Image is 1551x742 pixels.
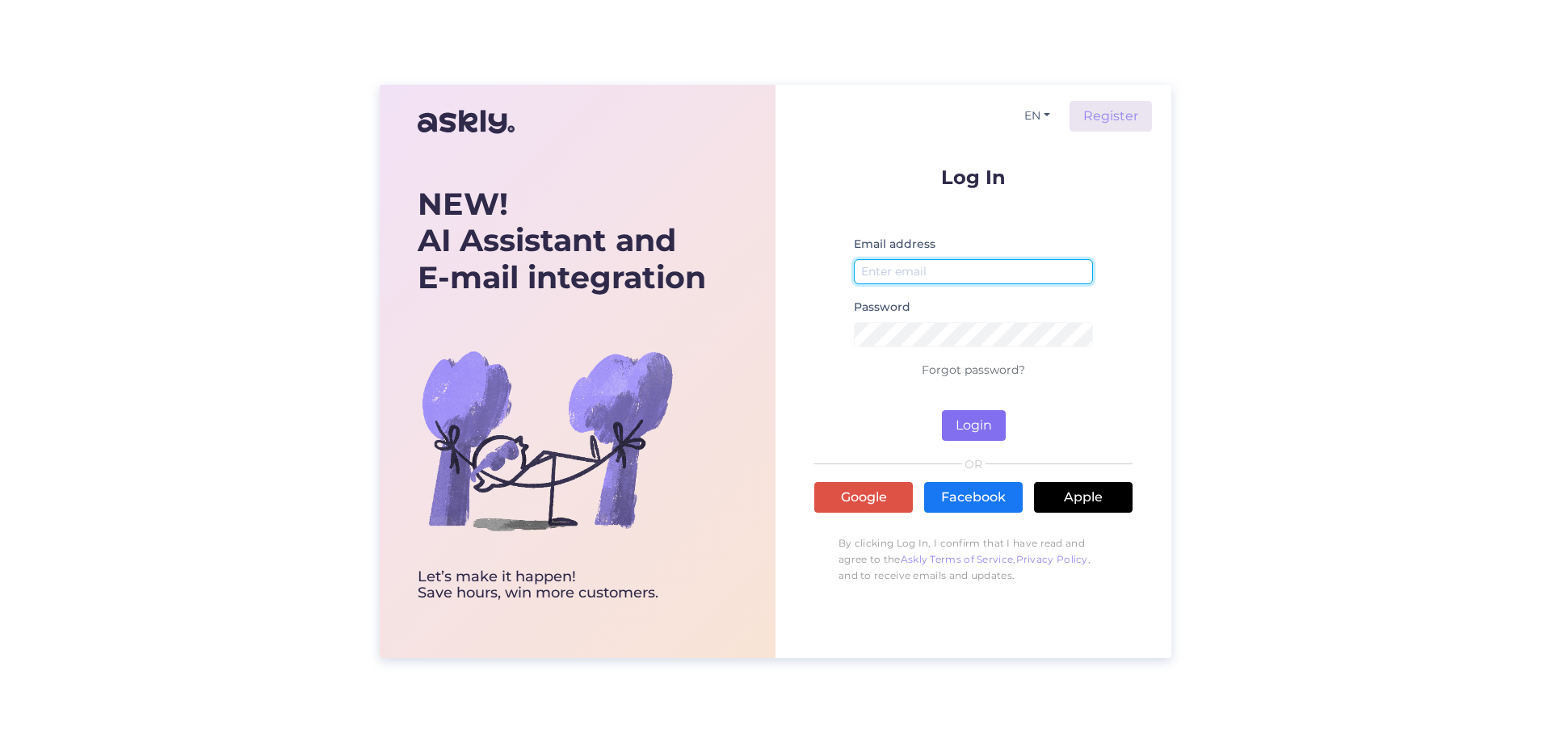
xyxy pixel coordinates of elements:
button: EN [1018,104,1057,128]
a: Forgot password? [922,363,1025,377]
label: Email address [854,236,935,253]
a: Privacy Policy [1016,553,1088,565]
input: Enter email [854,259,1093,284]
div: AI Assistant and E-mail integration [418,186,706,296]
a: Google [814,482,913,513]
a: Apple [1034,482,1133,513]
p: Log In [814,167,1133,187]
img: Askly [418,103,515,141]
label: Password [854,299,910,316]
button: Login [942,410,1006,441]
a: Askly Terms of Service [901,553,1014,565]
span: OR [962,459,986,470]
img: bg-askly [418,311,676,569]
a: Register [1070,101,1152,132]
a: Facebook [924,482,1023,513]
b: NEW! [418,185,508,223]
p: By clicking Log In, I confirm that I have read and agree to the , , and to receive emails and upd... [814,527,1133,592]
div: Let’s make it happen! Save hours, win more customers. [418,569,706,602]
